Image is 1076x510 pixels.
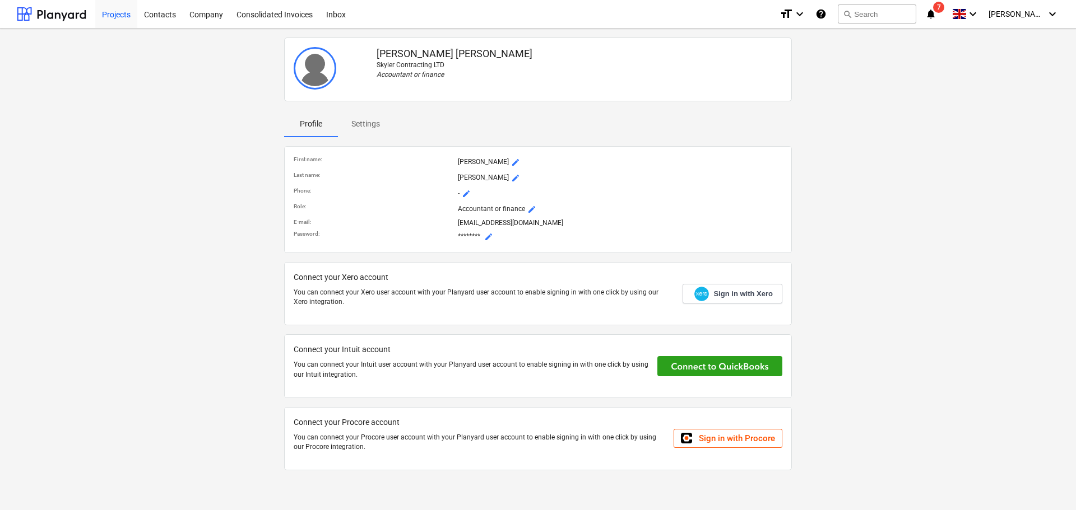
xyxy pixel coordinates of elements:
[294,156,453,163] p: First name :
[294,203,453,210] p: Role :
[294,47,336,90] img: User avatar
[294,272,674,283] p: Connect your Xero account
[511,174,520,183] span: mode_edit
[683,284,782,303] a: Sign in with Xero
[294,344,648,355] p: Connect your Intuit account
[527,205,536,214] span: mode_edit
[377,47,782,60] p: [PERSON_NAME] [PERSON_NAME]
[780,7,793,21] i: format_size
[511,158,520,167] span: mode_edit
[694,287,709,302] img: Xero logo
[484,232,493,241] span: mode_edit
[674,429,782,448] a: Sign in with Procore
[966,7,980,21] i: keyboard_arrow_down
[699,433,775,443] span: Sign in with Procore
[377,60,782,70] p: Skyler Contracting LTD
[294,187,453,194] p: Phone :
[458,171,782,185] p: [PERSON_NAME]
[458,187,782,200] p: -
[815,7,827,21] i: Knowledge base
[1020,456,1076,510] iframe: Chat Widget
[294,171,453,179] p: Last name :
[377,70,782,79] p: Accountant or finance
[458,203,782,216] p: Accountant or finance
[1046,7,1059,21] i: keyboard_arrow_down
[714,289,773,299] span: Sign in with Xero
[294,433,665,452] p: You can connect your Procore user account with your Planyard user account to enable signing in wi...
[925,7,936,21] i: notifications
[843,10,852,18] span: search
[933,2,944,13] span: 7
[294,230,453,237] p: Password :
[458,218,782,228] p: [EMAIL_ADDRESS][DOMAIN_NAME]
[294,288,674,307] p: You can connect your Xero user account with your Planyard user account to enable signing in with ...
[294,417,665,428] p: Connect your Procore account
[793,7,806,21] i: keyboard_arrow_down
[298,118,324,130] p: Profile
[989,10,1045,18] span: [PERSON_NAME]
[294,360,648,379] p: You can connect your Intuit user account with your Planyard user account to enable signing in wit...
[838,4,916,24] button: Search
[462,189,471,198] span: mode_edit
[351,118,380,130] p: Settings
[458,156,782,169] p: [PERSON_NAME]
[294,218,453,226] p: E-mail :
